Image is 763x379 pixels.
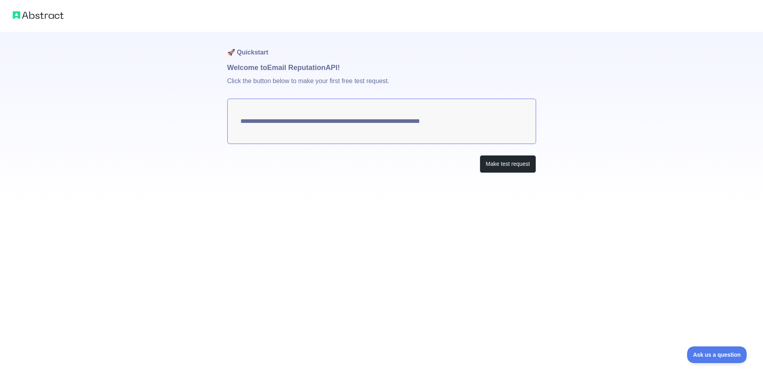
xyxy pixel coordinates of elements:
[687,346,747,363] iframe: Toggle Customer Support
[480,155,536,173] button: Make test request
[227,73,536,99] p: Click the button below to make your first free test request.
[13,10,64,21] img: Abstract logo
[227,32,536,62] h1: 🚀 Quickstart
[227,62,536,73] h1: Welcome to Email Reputation API!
